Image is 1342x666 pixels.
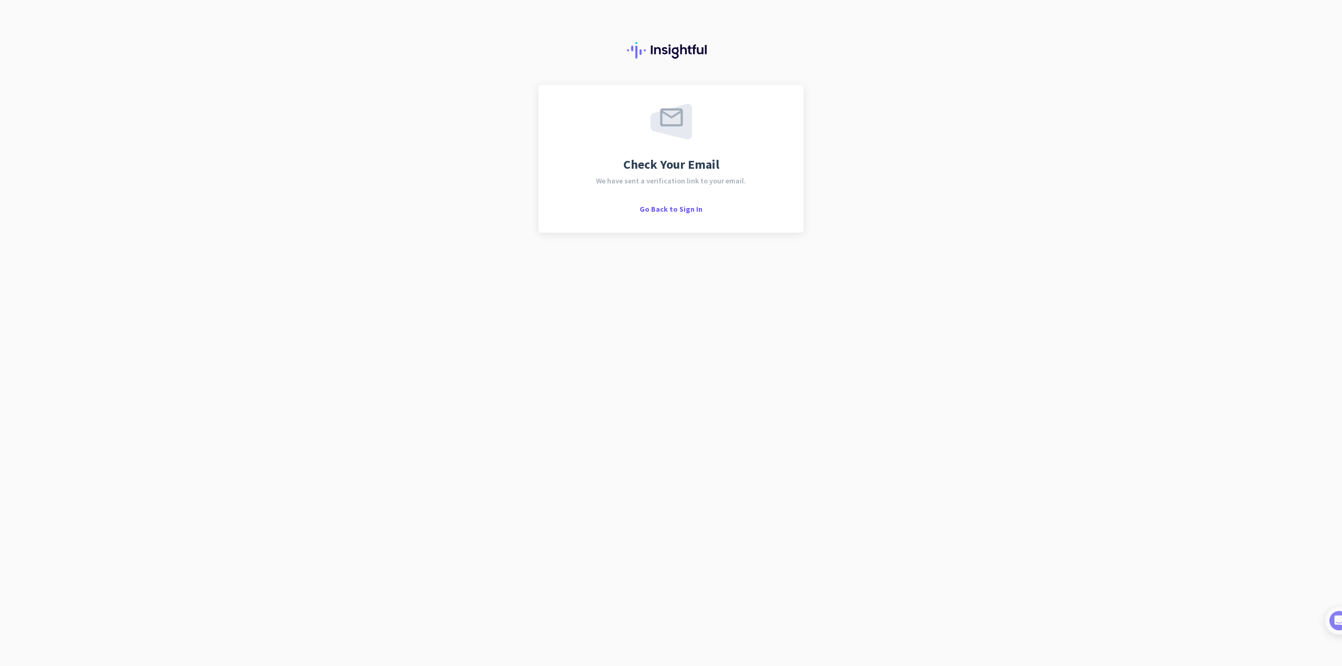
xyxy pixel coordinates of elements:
[640,204,702,214] span: Go Back to Sign In
[623,158,719,171] span: Check Your Email
[651,104,692,139] img: email-sent
[627,42,715,59] img: Insightful
[596,177,746,184] span: We have sent a verification link to your email.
